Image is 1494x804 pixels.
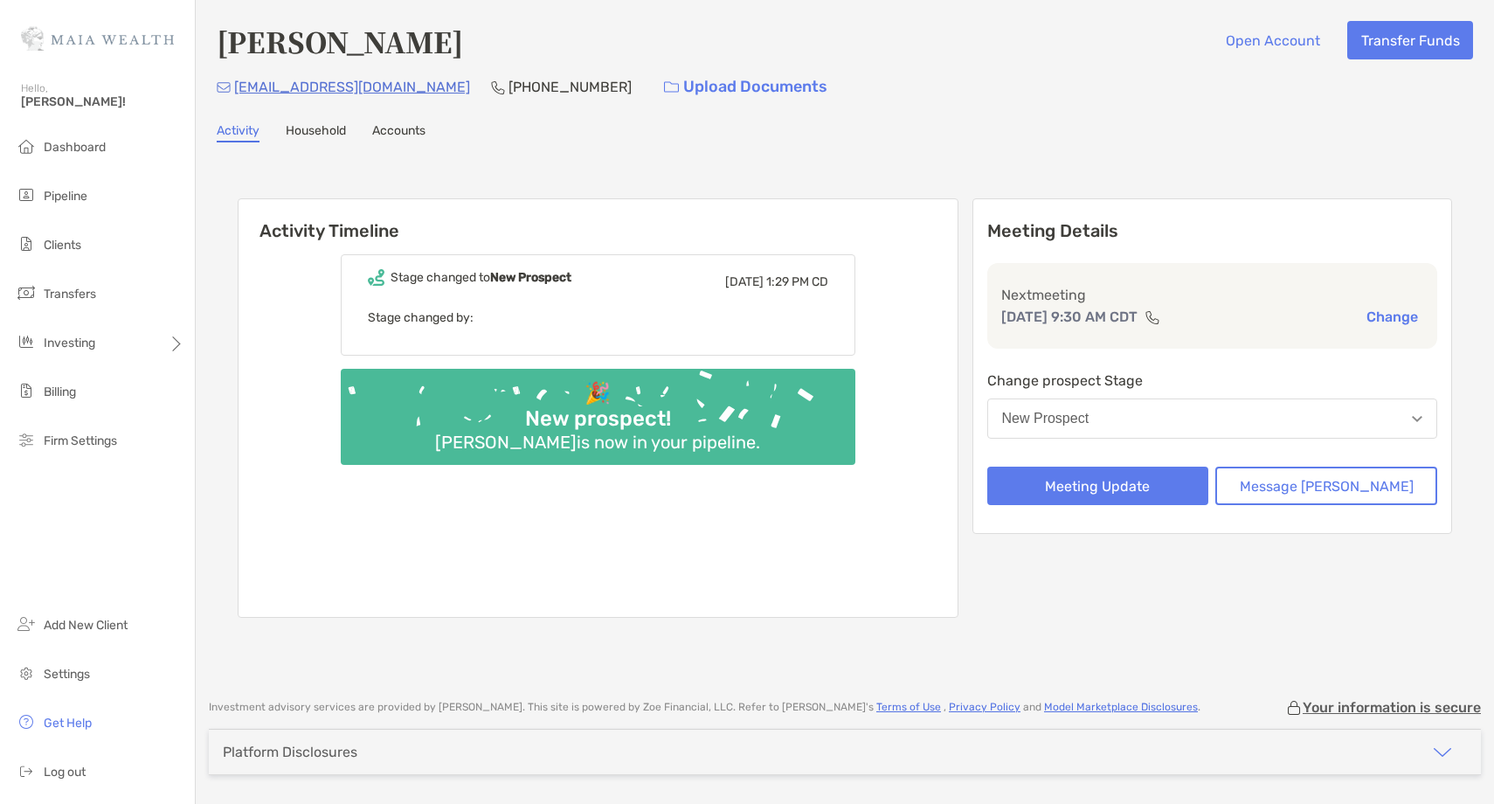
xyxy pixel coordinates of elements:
span: Dashboard [44,140,106,155]
a: Model Marketplace Disclosures [1044,701,1198,713]
p: Your information is secure [1303,699,1481,716]
img: firm-settings icon [16,429,37,450]
img: button icon [664,81,679,94]
img: communication type [1145,310,1160,324]
a: Privacy Policy [949,701,1020,713]
a: Activity [217,123,259,142]
button: Meeting Update [987,467,1209,505]
span: Get Help [44,716,92,731]
img: billing icon [16,380,37,401]
a: Accounts [372,123,425,142]
p: Next meeting [1001,284,1424,306]
div: 🎉 [578,381,618,406]
button: Transfer Funds [1347,21,1473,59]
img: settings icon [16,662,37,683]
button: Message [PERSON_NAME] [1215,467,1437,505]
img: Event icon [368,269,384,286]
button: Open Account [1212,21,1333,59]
p: [DATE] 9:30 AM CDT [1001,306,1138,328]
span: Transfers [44,287,96,301]
p: [PHONE_NUMBER] [508,76,632,98]
p: Stage changed by: [368,307,828,329]
img: pipeline icon [16,184,37,205]
span: Investing [44,336,95,350]
div: Stage changed to [391,270,571,285]
img: clients icon [16,233,37,254]
span: Log out [44,765,86,780]
img: transfers icon [16,282,37,303]
img: Email Icon [217,82,231,93]
div: Platform Disclosures [223,744,357,760]
h6: Activity Timeline [239,199,958,241]
p: Investment advisory services are provided by [PERSON_NAME] . This site is powered by Zoe Financia... [209,701,1200,714]
img: dashboard icon [16,135,37,156]
img: Open dropdown arrow [1412,416,1422,422]
span: Pipeline [44,189,87,204]
img: investing icon [16,331,37,352]
img: Confetti [341,369,855,450]
span: [DATE] [725,274,764,289]
div: New prospect! [518,406,678,432]
img: logout icon [16,760,37,781]
p: Change prospect Stage [987,370,1438,392]
span: Firm Settings [44,433,117,448]
span: Add New Client [44,618,128,633]
b: New Prospect [490,270,571,285]
span: [PERSON_NAME]! [21,94,184,109]
span: Billing [44,385,76,399]
p: Meeting Details [987,220,1438,242]
a: Household [286,123,346,142]
h4: [PERSON_NAME] [217,21,463,61]
img: icon arrow [1432,742,1453,763]
div: [PERSON_NAME] is now in your pipeline. [428,432,767,453]
img: Zoe Logo [21,7,174,70]
p: [EMAIL_ADDRESS][DOMAIN_NAME] [234,76,470,98]
span: 1:29 PM CD [766,274,828,289]
button: New Prospect [987,399,1438,439]
img: get-help icon [16,711,37,732]
img: add_new_client icon [16,613,37,634]
img: Phone Icon [491,80,505,94]
a: Upload Documents [653,68,839,106]
span: Settings [44,667,90,682]
button: Change [1361,308,1423,326]
span: Clients [44,238,81,253]
div: New Prospect [1002,411,1089,426]
a: Terms of Use [876,701,941,713]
